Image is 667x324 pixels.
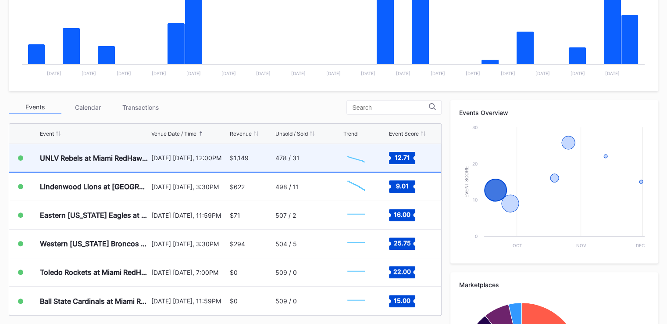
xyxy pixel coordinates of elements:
svg: Chart title [343,176,369,198]
svg: Chart title [343,261,369,283]
text: [DATE] [535,71,550,76]
div: Revenue [230,130,252,137]
div: Venue Date / Time [151,130,196,137]
div: Event Score [389,130,419,137]
svg: Chart title [459,123,649,255]
text: [DATE] [152,71,166,76]
text: [DATE] [291,71,306,76]
text: Nov [576,243,586,248]
div: 509 / 0 [275,297,297,305]
div: $622 [230,183,245,191]
div: Eastern [US_STATE] Eagles at [GEOGRAPHIC_DATA] RedHawks Football [40,211,149,220]
text: [DATE] [466,71,480,76]
svg: Chart title [343,147,369,169]
div: 498 / 11 [275,183,299,191]
text: [DATE] [500,71,515,76]
div: [DATE] [DATE], 7:00PM [151,269,228,276]
text: 30 [472,125,478,130]
text: 16.00 [394,211,410,218]
text: [DATE] [361,71,375,76]
div: [DATE] [DATE], 11:59PM [151,212,228,219]
div: [DATE] [DATE], 11:59PM [151,297,228,305]
div: Unsold / Sold [275,130,308,137]
div: Transactions [114,101,167,114]
text: [DATE] [396,71,410,76]
div: Events Overview [459,109,649,116]
text: 10 [473,197,478,202]
text: [DATE] [256,71,271,76]
text: [DATE] [605,71,620,76]
text: 0 [475,234,478,239]
div: 478 / 31 [275,154,300,162]
text: [DATE] [82,71,96,76]
text: 20 [472,161,478,166]
svg: Chart title [343,233,369,255]
div: Western [US_STATE] Broncos at Miami RedHawks Football [40,239,149,248]
text: [DATE] [117,71,131,76]
div: $0 [230,297,238,305]
div: Events [9,101,61,114]
text: 25.75 [393,239,410,247]
text: 9.01 [396,182,408,190]
text: 12.71 [394,153,410,161]
text: Dec [636,243,645,248]
input: Search [352,104,429,111]
div: Toledo Rockets at Miami RedHawks Football [40,268,149,277]
div: Calendar [61,101,114,114]
div: Marketplaces [459,281,649,288]
div: [DATE] [DATE], 12:00PM [151,154,228,162]
text: Event Score [464,166,469,198]
div: Lindenwood Lions at [GEOGRAPHIC_DATA] RedHawks Football [40,182,149,191]
text: [DATE] [186,71,201,76]
svg: Chart title [343,290,369,312]
text: [DATE] [221,71,236,76]
div: UNLV Rebels at Miami RedHawks Football [40,154,149,162]
div: Event [40,130,54,137]
div: $0 [230,269,238,276]
text: Oct [513,243,522,248]
text: [DATE] [326,71,341,76]
text: [DATE] [571,71,585,76]
div: Ball State Cardinals at Miami RedHawks Football [40,297,149,306]
text: [DATE] [47,71,61,76]
div: 507 / 2 [275,212,296,219]
div: [DATE] [DATE], 3:30PM [151,183,228,191]
div: $294 [230,240,245,248]
div: Trend [343,130,357,137]
text: 22.00 [393,268,411,275]
div: $1,149 [230,154,249,162]
text: [DATE] [431,71,445,76]
div: 509 / 0 [275,269,297,276]
div: $71 [230,212,240,219]
svg: Chart title [343,204,369,226]
div: [DATE] [DATE], 3:30PM [151,240,228,248]
text: 15.00 [394,296,410,304]
div: 504 / 5 [275,240,297,248]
